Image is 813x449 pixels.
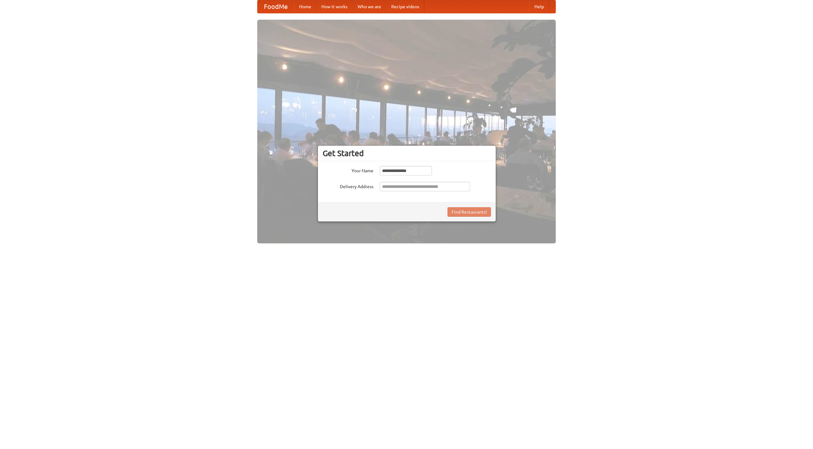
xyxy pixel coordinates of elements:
a: FoodMe [258,0,294,13]
h3: Get Started [323,149,491,158]
button: Find Restaurants! [447,207,491,217]
a: Home [294,0,316,13]
label: Delivery Address [323,182,373,190]
a: Who we are [353,0,386,13]
a: How it works [316,0,353,13]
a: Help [529,0,549,13]
label: Your Name [323,166,373,174]
a: Recipe videos [386,0,424,13]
